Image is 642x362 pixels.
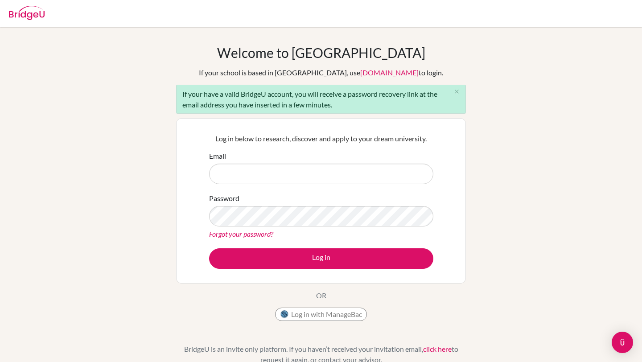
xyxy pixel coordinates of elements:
p: OR [316,290,326,301]
i: close [453,88,460,95]
img: Bridge-U [9,6,45,20]
div: If your school is based in [GEOGRAPHIC_DATA], use to login. [199,67,443,78]
button: Log in [209,248,433,269]
div: If your have a valid BridgeU account, you will receive a password recovery link at the email addr... [176,85,466,114]
a: Forgot your password? [209,230,273,238]
p: Log in below to research, discover and apply to your dream university. [209,133,433,144]
a: click here [423,345,452,353]
button: Log in with ManageBac [275,308,367,321]
a: [DOMAIN_NAME] [360,68,419,77]
label: Email [209,151,226,161]
div: Open Intercom Messenger [612,332,633,353]
h1: Welcome to [GEOGRAPHIC_DATA] [217,45,425,61]
button: Close [448,85,465,99]
label: Password [209,193,239,204]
